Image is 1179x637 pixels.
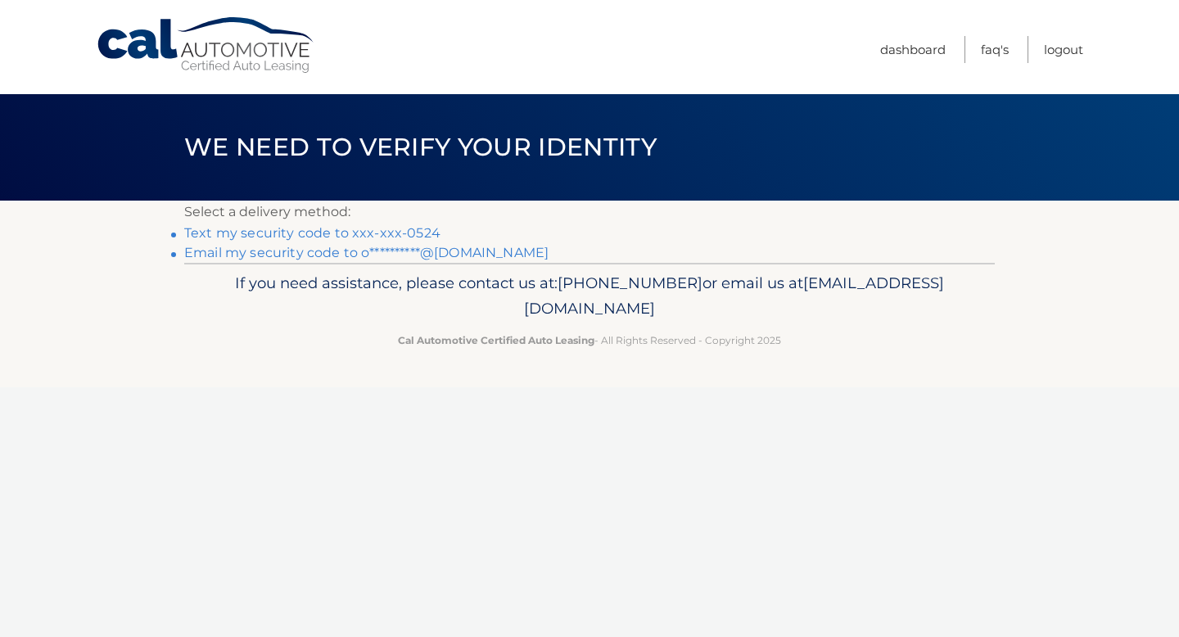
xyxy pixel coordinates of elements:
a: Logout [1044,36,1083,63]
a: Text my security code to xxx-xxx-0524 [184,225,440,241]
p: - All Rights Reserved - Copyright 2025 [195,332,984,349]
span: We need to verify your identity [184,132,657,162]
a: FAQ's [981,36,1009,63]
a: Cal Automotive [96,16,317,75]
a: Dashboard [880,36,946,63]
p: Select a delivery method: [184,201,995,224]
p: If you need assistance, please contact us at: or email us at [195,270,984,323]
span: [PHONE_NUMBER] [558,273,702,292]
strong: Cal Automotive Certified Auto Leasing [398,334,594,346]
a: Email my security code to o**********@[DOMAIN_NAME] [184,245,549,260]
